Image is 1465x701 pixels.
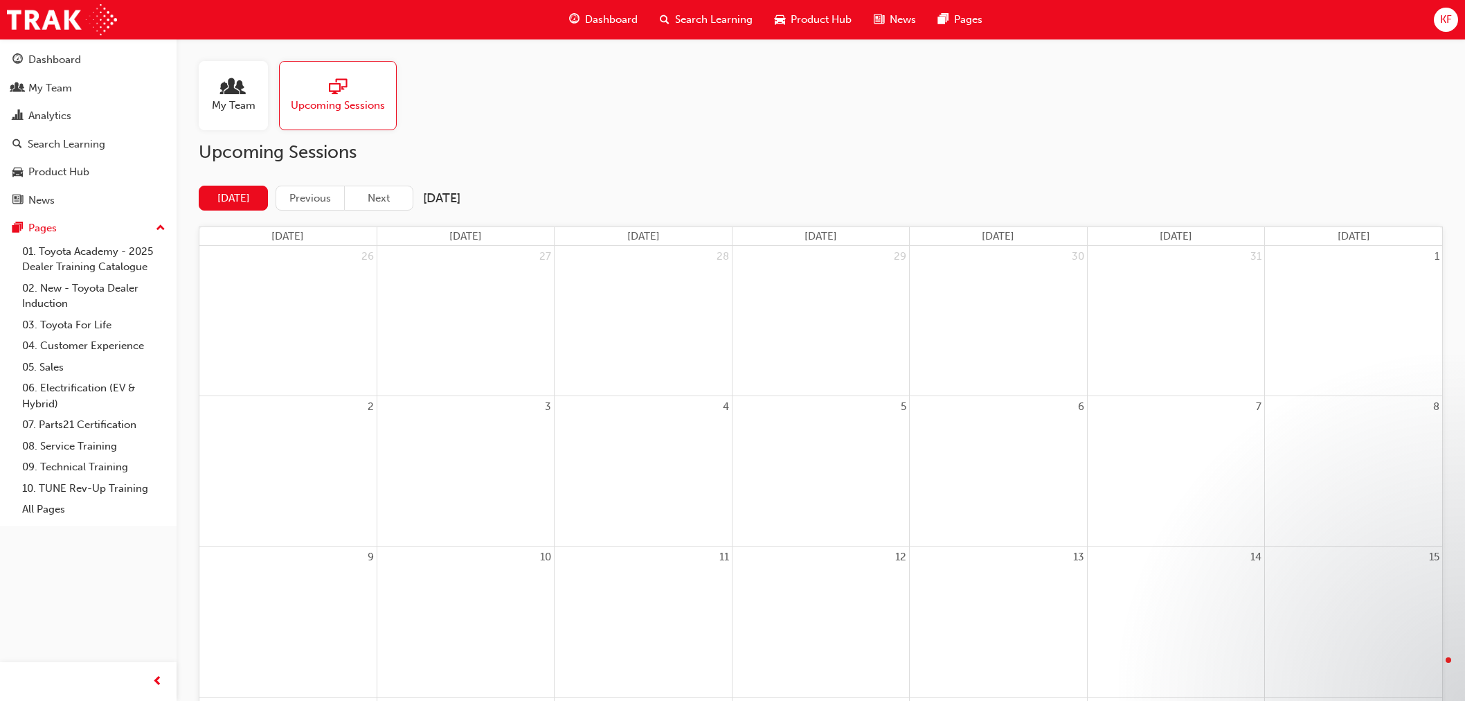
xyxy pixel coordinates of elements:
div: Dashboard [28,52,81,68]
span: guage-icon [12,54,23,66]
td: November 6, 2025 [910,396,1087,547]
a: car-iconProduct Hub [764,6,863,34]
h2: Upcoming Sessions [199,141,1443,163]
td: November 10, 2025 [377,547,554,698]
span: [DATE] [982,230,1014,242]
span: [DATE] [449,230,482,242]
td: October 30, 2025 [910,246,1087,396]
a: November 12, 2025 [892,547,909,568]
a: 06. Electrification (EV & Hybrid) [17,378,171,414]
a: 04. Customer Experience [17,335,171,357]
button: [DATE] [199,186,268,211]
td: November 8, 2025 [1265,396,1442,547]
a: All Pages [17,499,171,520]
a: search-iconSearch Learning [649,6,764,34]
span: people-icon [224,78,242,98]
a: October 30, 2025 [1069,246,1087,267]
a: November 10, 2025 [537,547,554,568]
a: November 13, 2025 [1070,547,1087,568]
td: November 2, 2025 [199,396,377,547]
a: 09. Technical Training [17,456,171,478]
span: sessionType_ONLINE_URL-icon [329,78,347,98]
td: November 1, 2025 [1265,246,1442,396]
div: Product Hub [28,164,89,180]
a: November 3, 2025 [542,396,554,418]
td: November 9, 2025 [199,547,377,698]
a: news-iconNews [863,6,927,34]
span: news-icon [12,195,23,207]
a: November 5, 2025 [898,396,909,418]
span: Product Hub [791,12,852,28]
a: November 2, 2025 [365,396,377,418]
div: Analytics [28,108,71,124]
iframe: Intercom live chat [1418,654,1451,687]
a: November 4, 2025 [720,396,732,418]
a: November 9, 2025 [365,547,377,568]
a: October 27, 2025 [537,246,554,267]
h2: [DATE] [423,190,460,206]
span: people-icon [12,82,23,95]
button: KF [1434,8,1458,32]
a: October 26, 2025 [359,246,377,267]
a: pages-iconPages [927,6,994,34]
span: search-icon [12,139,22,151]
td: October 31, 2025 [1087,246,1264,396]
a: 10. TUNE Rev-Up Training [17,478,171,499]
a: November 6, 2025 [1075,396,1087,418]
a: My Team [199,61,279,130]
a: Wednesday [802,227,840,246]
td: November 14, 2025 [1087,547,1264,698]
td: October 26, 2025 [199,246,377,396]
a: guage-iconDashboard [558,6,649,34]
a: October 28, 2025 [714,246,732,267]
td: November 7, 2025 [1087,396,1264,547]
span: car-icon [12,166,23,179]
td: November 11, 2025 [555,547,732,698]
div: News [28,193,55,208]
span: My Team [212,98,255,114]
span: [DATE] [1338,230,1370,242]
div: Search Learning [28,136,105,152]
a: November 8, 2025 [1430,396,1442,418]
span: Dashboard [585,12,638,28]
span: search-icon [660,11,669,28]
a: Thursday [979,227,1017,246]
a: News [6,188,171,213]
span: Upcoming Sessions [291,98,385,114]
a: Tuesday [624,227,663,246]
a: Monday [447,227,485,246]
span: [DATE] [271,230,304,242]
a: Dashboard [6,47,171,73]
a: 03. Toyota For Life [17,314,171,336]
td: November 13, 2025 [910,547,1087,698]
button: Next [344,186,413,211]
td: November 4, 2025 [555,396,732,547]
span: [DATE] [627,230,660,242]
img: Trak [7,4,117,35]
a: November 7, 2025 [1253,396,1264,418]
span: prev-icon [152,673,163,691]
span: pages-icon [938,11,949,28]
a: 05. Sales [17,357,171,378]
a: Upcoming Sessions [279,61,408,130]
a: My Team [6,76,171,101]
span: guage-icon [569,11,579,28]
td: November 5, 2025 [732,396,909,547]
span: [DATE] [1160,230,1192,242]
span: Pages [954,12,982,28]
a: Product Hub [6,159,171,185]
a: Saturday [1335,227,1373,246]
a: 07. Parts21 Certification [17,414,171,436]
button: Previous [276,186,345,211]
a: October 29, 2025 [891,246,909,267]
td: October 28, 2025 [555,246,732,396]
a: 08. Service Training [17,436,171,457]
span: chart-icon [12,110,23,123]
td: October 29, 2025 [732,246,909,396]
span: Search Learning [675,12,753,28]
a: 02. New - Toyota Dealer Induction [17,278,171,314]
td: October 27, 2025 [377,246,554,396]
a: Analytics [6,103,171,129]
span: [DATE] [805,230,837,242]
